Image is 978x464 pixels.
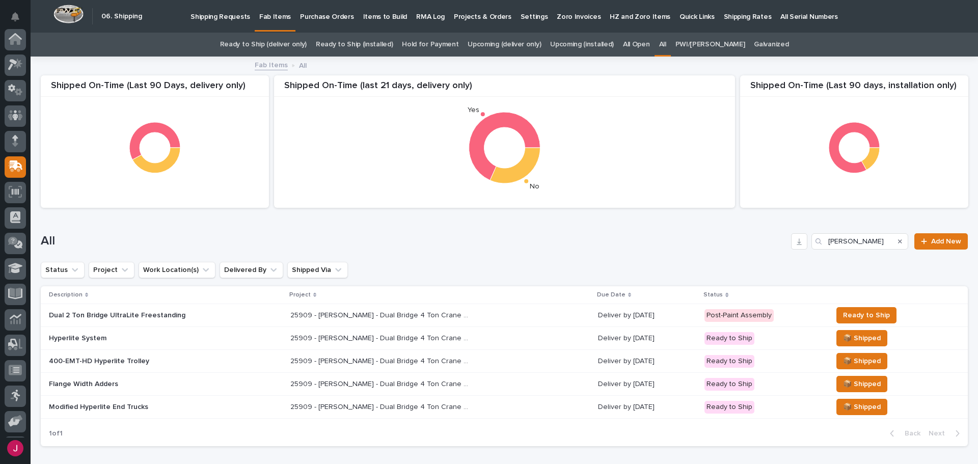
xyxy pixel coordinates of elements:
[598,357,697,366] p: Deliver by [DATE]
[704,332,754,345] div: Ready to Ship
[220,33,307,57] a: Ready to Ship (deliver only)
[289,289,311,301] p: Project
[836,353,887,369] button: 📦 Shipped
[811,233,908,250] input: Search
[41,80,269,97] div: Shipped On-Time (Last 90 Days, delivery only)
[299,59,307,70] p: All
[274,80,735,97] div: Shipped On-Time (last 21 days, delivery only)
[468,33,541,57] a: Upcoming (deliver only)
[598,311,697,320] p: Deliver by [DATE]
[287,262,348,278] button: Shipped Via
[899,429,920,438] span: Back
[843,355,881,367] span: 📦 Shipped
[290,309,471,320] p: 25909 - [PERSON_NAME] - Dual Bridge 4 Ton Crane System
[931,238,961,245] span: Add New
[836,307,896,323] button: Ready to Ship
[675,33,745,57] a: PWI/[PERSON_NAME]
[704,401,754,414] div: Ready to Ship
[836,330,887,346] button: 📦 Shipped
[914,233,968,250] a: Add New
[139,262,215,278] button: Work Location(s)
[704,378,754,391] div: Ready to Ship
[843,401,881,413] span: 📦 Shipped
[41,373,968,396] tr: Flange Width Adders25909 - [PERSON_NAME] - Dual Bridge 4 Ton Crane System25909 - [PERSON_NAME] - ...
[843,332,881,344] span: 📦 Shipped
[929,429,951,438] span: Next
[598,380,697,389] p: Deliver by [DATE]
[623,33,650,57] a: All Open
[882,429,925,438] button: Back
[290,401,471,412] p: 25909 - [PERSON_NAME] - Dual Bridge 4 Ton Crane System
[598,334,697,343] p: Deliver by [DATE]
[41,396,968,419] tr: Modified Hyperlite End Trucks25909 - [PERSON_NAME] - Dual Bridge 4 Ton Crane System25909 - [PERSO...
[41,234,787,249] h1: All
[843,309,890,321] span: Ready to Ship
[703,289,723,301] p: Status
[41,262,85,278] button: Status
[5,6,26,28] button: Notifications
[597,289,626,301] p: Due Date
[220,262,283,278] button: Delivered By
[704,309,774,322] div: Post-Paint Assembly
[49,403,227,412] p: Modified Hyperlite End Trucks
[49,311,227,320] p: Dual 2 Ton Bridge UltraLite Freestanding
[41,350,968,373] tr: 400-EMT-HD Hyperlite Trolley25909 - [PERSON_NAME] - Dual Bridge 4 Ton Crane System25909 - [PERSON...
[41,327,968,350] tr: Hyperlite System25909 - [PERSON_NAME] - Dual Bridge 4 Ton Crane System25909 - [PERSON_NAME] - Dua...
[41,304,968,327] tr: Dual 2 Ton Bridge UltraLite Freestanding25909 - [PERSON_NAME] - Dual Bridge 4 Ton Crane System259...
[13,12,26,29] div: Notifications
[316,33,393,57] a: Ready to Ship (installed)
[468,106,479,114] text: Yes
[49,380,227,389] p: Flange Width Adders
[843,378,881,390] span: 📦 Shipped
[550,33,614,57] a: Upcoming (installed)
[290,378,471,389] p: 25909 - [PERSON_NAME] - Dual Bridge 4 Ton Crane System
[290,355,471,366] p: 25909 - [PERSON_NAME] - Dual Bridge 4 Ton Crane System
[255,59,288,70] a: Fab Items
[89,262,134,278] button: Project
[5,438,26,459] button: users-avatar
[101,12,142,21] h2: 06. Shipping
[659,33,666,57] a: All
[53,5,84,23] img: Workspace Logo
[41,421,71,446] p: 1 of 1
[836,399,887,415] button: 📦 Shipped
[49,334,227,343] p: Hyperlite System
[836,376,887,392] button: 📦 Shipped
[754,33,789,57] a: Galvanized
[49,357,227,366] p: 400-EMT-HD Hyperlite Trolley
[925,429,968,438] button: Next
[740,80,968,97] div: Shipped On-Time (Last 90 days, installation only)
[49,289,83,301] p: Description
[530,183,539,190] text: No
[402,33,458,57] a: Hold for Payment
[290,332,471,343] p: 25909 - [PERSON_NAME] - Dual Bridge 4 Ton Crane System
[598,403,697,412] p: Deliver by [DATE]
[704,355,754,368] div: Ready to Ship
